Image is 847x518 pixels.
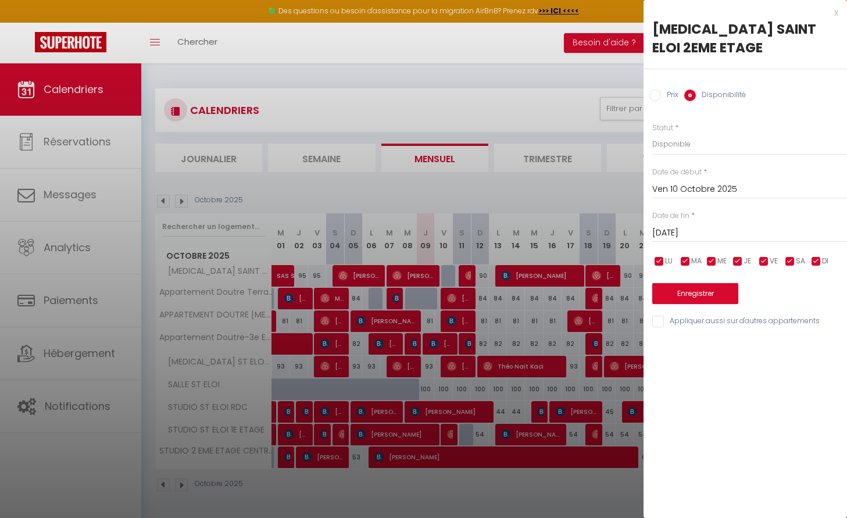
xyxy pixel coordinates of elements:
span: SA [796,256,805,267]
button: Enregistrer [652,283,738,304]
span: LU [665,256,673,267]
span: MA [691,256,702,267]
div: x [644,6,838,20]
label: Date de fin [652,210,689,222]
span: DI [822,256,828,267]
label: Disponibilité [696,90,746,102]
label: Statut [652,123,673,134]
span: JE [744,256,751,267]
span: VE [770,256,778,267]
div: [MEDICAL_DATA] SAINT ELOI 2EME ETAGE [652,20,838,57]
span: ME [717,256,727,267]
label: Prix [661,90,678,102]
label: Date de début [652,167,702,178]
